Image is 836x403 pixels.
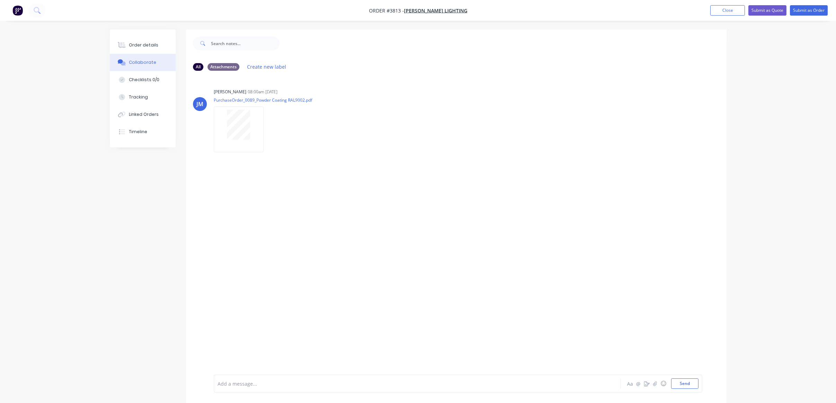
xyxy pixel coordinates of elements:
button: Order details [110,36,176,54]
input: Search notes... [211,36,280,50]
button: @ [634,379,643,388]
a: [PERSON_NAME] Lighting [404,7,467,14]
div: Tracking [129,94,148,100]
div: Linked Orders [129,111,159,118]
button: Create new label [244,62,290,71]
button: Timeline [110,123,176,140]
img: Factory [12,5,23,16]
div: JM [196,100,203,108]
span: Order #3813 - [369,7,404,14]
button: Send [671,378,698,389]
div: Checklists 0/0 [129,77,159,83]
button: Submit as Order [790,5,828,16]
button: ☺ [659,379,668,388]
div: 08:00am [DATE] [248,89,278,95]
button: Linked Orders [110,106,176,123]
button: Collaborate [110,54,176,71]
p: PurchaseOrder_0089_Powder Coating RAL9002.pdf [214,97,312,103]
div: Order details [129,42,158,48]
button: Submit as Quote [748,5,786,16]
div: Collaborate [129,59,156,66]
button: Aa [626,379,634,388]
div: Timeline [129,129,147,135]
div: All [193,63,203,71]
button: Tracking [110,88,176,106]
button: Checklists 0/0 [110,71,176,88]
div: [PERSON_NAME] [214,89,246,95]
button: Close [710,5,745,16]
div: Attachments [208,63,239,71]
